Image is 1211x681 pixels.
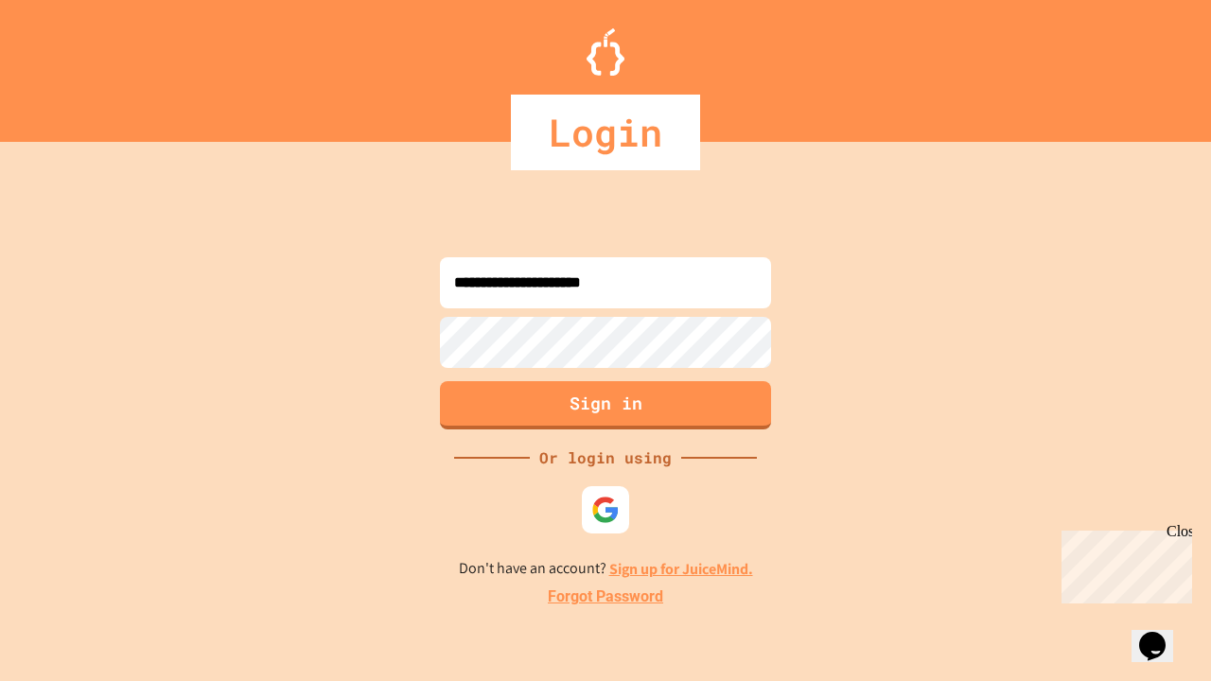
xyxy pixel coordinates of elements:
div: Chat with us now!Close [8,8,131,120]
img: google-icon.svg [591,496,620,524]
a: Forgot Password [548,585,663,608]
iframe: chat widget [1132,605,1192,662]
button: Sign in [440,381,771,429]
a: Sign up for JuiceMind. [609,559,753,579]
div: Login [511,95,700,170]
p: Don't have an account? [459,557,753,581]
iframe: chat widget [1054,523,1192,603]
img: Logo.svg [587,28,624,76]
div: Or login using [530,446,681,469]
